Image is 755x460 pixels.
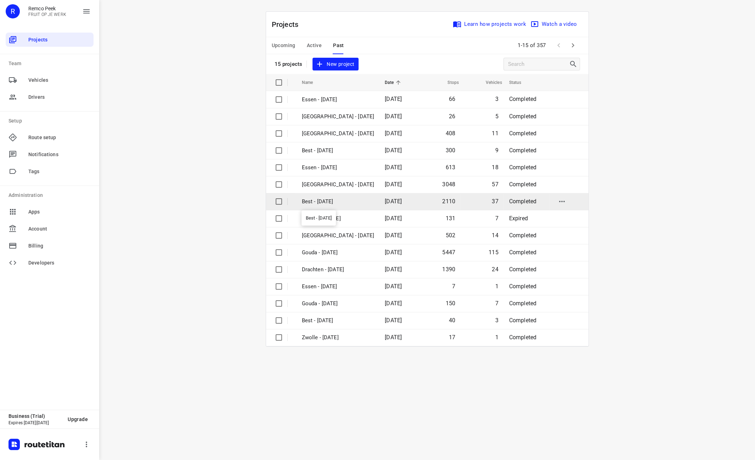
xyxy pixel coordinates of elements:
p: Antwerpen - Monday [302,232,374,240]
p: Antwerpen - Tuesday [302,113,374,121]
span: Tags [28,168,91,175]
p: Setup [9,117,94,125]
span: [DATE] [385,96,402,102]
span: Upgrade [68,416,88,422]
span: [DATE] [385,317,402,324]
span: [DATE] [385,300,402,307]
span: [DATE] [385,113,402,120]
span: Projects [28,36,91,44]
p: Essen - Tuesday [302,96,374,104]
span: 3 [495,317,498,324]
span: Status [509,78,531,87]
p: Projects [272,19,304,30]
span: Completed [509,266,537,273]
p: Team [9,60,94,67]
p: Drachten - Monday [302,266,374,274]
span: Completed [509,130,537,137]
span: Date [385,78,403,87]
div: Drivers [6,90,94,104]
span: 150 [446,300,456,307]
span: Completed [509,181,537,188]
span: [DATE] [385,147,402,154]
span: 26 [449,113,455,120]
div: Apps [6,205,94,219]
span: [DATE] [385,164,402,171]
span: Active [307,41,322,50]
span: [DATE] [385,266,402,273]
p: Zwolle - Friday [302,334,374,342]
span: Route setup [28,134,91,141]
span: Previous Page [552,38,566,52]
p: Best - [DATE] [302,198,374,206]
div: Notifications [6,147,94,161]
span: 37 [492,198,498,205]
span: Completed [509,164,537,171]
p: FRUIT OP JE WERK [28,12,66,17]
span: 115 [489,249,498,256]
span: Next Page [566,38,580,52]
span: 7 [495,300,498,307]
span: Past [333,41,344,50]
span: Completed [509,249,537,256]
span: 2110 [442,198,455,205]
span: Billing [28,242,91,250]
span: Developers [28,259,91,267]
div: Vehicles [6,73,94,87]
p: Ambius - Monday [302,215,374,223]
span: Completed [509,198,537,205]
p: Zwolle - Tuesday [302,130,374,138]
p: Best - Tuesday [302,147,374,155]
span: Upcoming [272,41,295,50]
span: New project [317,60,354,69]
div: Billing [6,239,94,253]
span: [DATE] [385,130,402,137]
span: [DATE] [385,198,402,205]
span: 66 [449,96,455,102]
span: 11 [492,130,498,137]
span: 57 [492,181,498,188]
span: [DATE] [385,283,402,290]
span: 40 [449,317,455,324]
span: 408 [446,130,456,137]
span: Completed [509,232,537,239]
p: Expires [DATE][DATE] [9,420,62,425]
span: Completed [509,147,537,154]
span: 613 [446,164,456,171]
span: Account [28,225,91,233]
p: Zwolle - Monday [302,181,374,189]
div: Tags [6,164,94,178]
span: Completed [509,283,537,290]
div: Developers [6,256,94,270]
span: Name [302,78,322,87]
span: Completed [509,317,537,324]
span: Stops [438,78,459,87]
span: Notifications [28,151,91,158]
p: Gouda - Monday [302,249,374,257]
span: 5447 [442,249,455,256]
span: Vehicles [477,78,502,87]
span: [DATE] [385,181,402,188]
span: 1 [495,334,498,341]
span: Drivers [28,93,91,101]
input: Search projects [508,59,569,70]
span: 1-15 of 357 [515,38,549,53]
span: Completed [509,334,537,341]
span: 1 [495,283,498,290]
span: 24 [492,266,498,273]
div: Projects [6,33,94,47]
span: [DATE] [385,215,402,222]
span: 3 [495,96,498,102]
p: 15 projects [275,61,303,67]
p: Administration [9,192,94,199]
span: [DATE] [385,334,402,341]
span: 7 [495,215,498,222]
span: Apps [28,208,91,216]
p: Best - Friday [302,317,374,325]
span: 131 [446,215,456,222]
p: Remco Peek [28,6,66,11]
span: 502 [446,232,456,239]
p: Gouda - Friday [302,300,374,308]
p: Essen - Friday [302,283,374,291]
span: [DATE] [385,232,402,239]
span: Expired [509,215,528,222]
